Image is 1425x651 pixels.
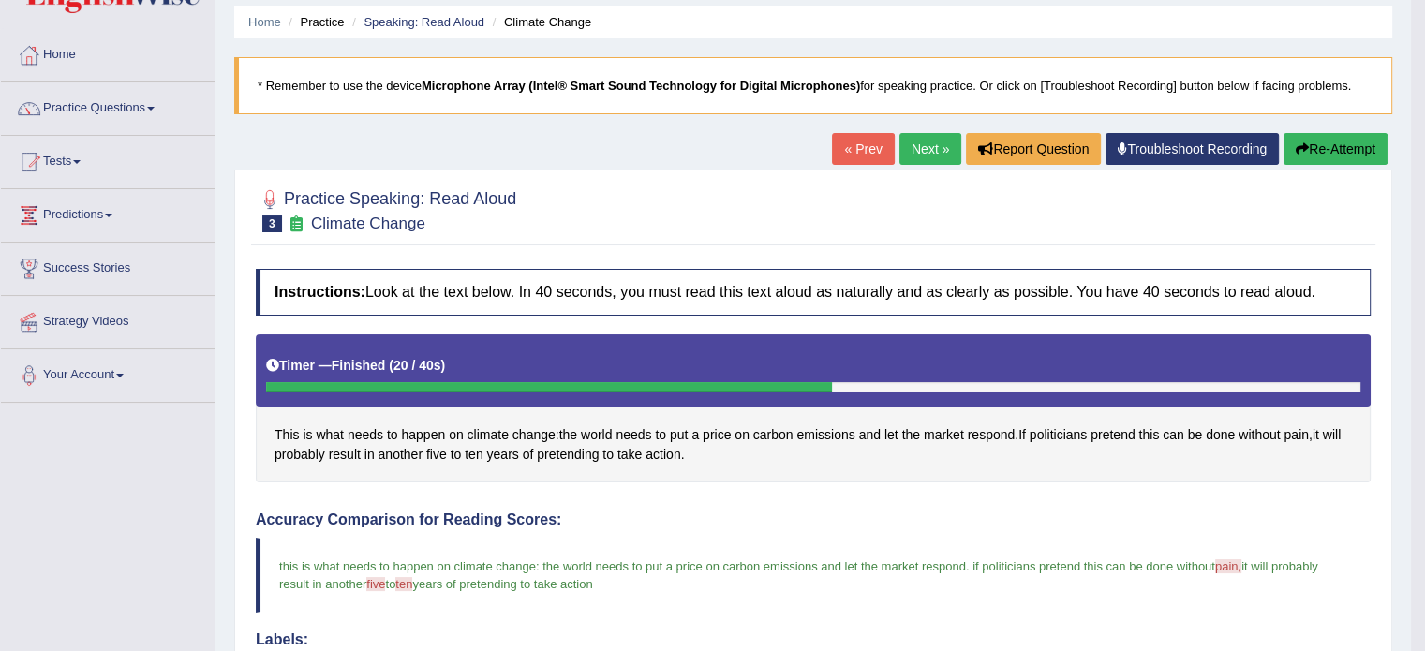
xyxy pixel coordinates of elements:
[364,445,375,465] span: Click to see word definition
[401,425,445,445] span: Click to see word definition
[487,445,519,465] span: Click to see word definition
[655,425,666,445] span: Click to see word definition
[691,425,699,445] span: Click to see word definition
[366,577,385,591] span: five
[275,284,365,300] b: Instructions:
[262,215,282,232] span: 3
[616,425,651,445] span: Click to see word definition
[602,445,614,465] span: Click to see word definition
[670,425,688,445] span: Click to see word definition
[488,13,591,31] li: Climate Change
[468,425,509,445] span: Click to see word definition
[1138,425,1159,445] span: Click to see word definition
[395,577,412,591] span: ten
[581,425,612,445] span: Click to see word definition
[1030,425,1087,445] span: Click to see word definition
[1106,133,1279,165] a: Troubleshoot Recording
[316,425,344,445] span: Click to see word definition
[832,133,894,165] a: « Prev
[275,445,325,465] span: Click to see word definition
[412,577,592,591] span: years of pretending to take action
[284,13,344,31] li: Practice
[902,425,920,445] span: Click to see word definition
[1,82,215,129] a: Practice Questions
[1239,425,1280,445] span: Click to see word definition
[972,559,1215,573] span: if politicians pretend this can be done without
[617,445,642,465] span: Click to see word definition
[646,445,680,465] span: Click to see word definition
[753,425,794,445] span: Click to see word definition
[248,15,281,29] a: Home
[287,215,306,233] small: Exam occurring question
[256,511,1371,528] h4: Accuracy Comparison for Reading Scores:
[303,425,312,445] span: Click to see word definition
[968,425,1016,445] span: Click to see word definition
[735,425,750,445] span: Click to see word definition
[256,631,1371,648] h4: Labels:
[329,445,361,465] span: Click to see word definition
[465,445,482,465] span: Click to see word definition
[537,445,599,465] span: Click to see word definition
[1215,559,1241,573] span: pain,
[966,559,970,573] span: .
[1,243,215,289] a: Success Stories
[796,425,854,445] span: Click to see word definition
[536,559,540,573] span: :
[279,559,536,573] span: this is what needs to happen on climate change
[884,425,898,445] span: Click to see word definition
[1206,425,1235,445] span: Click to see word definition
[441,358,446,373] b: )
[559,425,577,445] span: Click to see word definition
[1,296,215,343] a: Strategy Videos
[348,425,383,445] span: Click to see word definition
[1,189,215,236] a: Predictions
[332,358,386,373] b: Finished
[924,425,964,445] span: Click to see word definition
[275,425,299,445] span: Click to see word definition
[387,425,398,445] span: Click to see word definition
[256,185,516,232] h2: Practice Speaking: Read Aloud
[1163,425,1184,445] span: Click to see word definition
[1323,425,1341,445] span: Click to see word definition
[1284,425,1308,445] span: Click to see word definition
[1284,133,1388,165] button: Re-Attempt
[426,445,447,465] span: Click to see word definition
[1188,425,1203,445] span: Click to see word definition
[1,349,215,396] a: Your Account
[311,215,425,232] small: Climate Change
[364,15,484,29] a: Speaking: Read Aloud
[966,133,1101,165] button: Report Question
[393,358,441,373] b: 20 / 40s
[1091,425,1135,445] span: Click to see word definition
[451,445,462,465] span: Click to see word definition
[523,445,534,465] span: Click to see word definition
[389,358,393,373] b: (
[266,359,445,373] h5: Timer —
[542,559,966,573] span: the world needs to put a price on carbon emissions and let the market respond
[1313,425,1319,445] span: Click to see word definition
[1,136,215,183] a: Tests
[859,425,881,445] span: Click to see word definition
[256,269,1371,316] h4: Look at the text below. In 40 seconds, you must read this text aloud as naturally and as clearly ...
[899,133,961,165] a: Next »
[449,425,464,445] span: Click to see word definition
[385,577,395,591] span: to
[703,425,731,445] span: Click to see word definition
[256,334,1371,483] div: : . , .
[422,79,860,93] b: Microphone Array (Intel® Smart Sound Technology for Digital Microphones)
[234,57,1392,114] blockquote: * Remember to use the device for speaking practice. Or click on [Troubleshoot Recording] button b...
[379,445,423,465] span: Click to see word definition
[512,425,556,445] span: Click to see word definition
[1018,425,1026,445] span: Click to see word definition
[1,29,215,76] a: Home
